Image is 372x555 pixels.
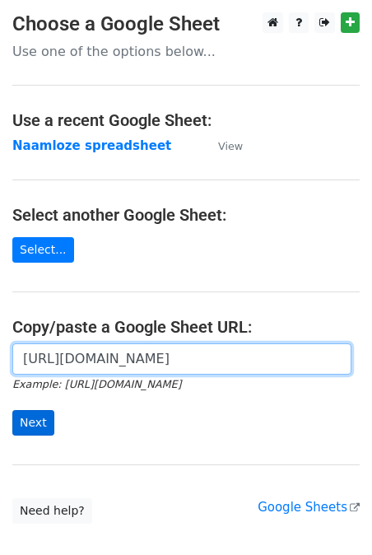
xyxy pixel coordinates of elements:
a: Select... [12,237,74,263]
h3: Choose a Google Sheet [12,12,360,36]
h4: Select another Google Sheet: [12,205,360,225]
a: View [202,138,243,153]
a: Naamloze spreadsheet [12,138,171,153]
h4: Use a recent Google Sheet: [12,110,360,130]
a: Google Sheets [258,500,360,515]
h4: Copy/paste a Google Sheet URL: [12,317,360,337]
input: Next [12,410,54,436]
small: View [218,140,243,152]
iframe: Chat Widget [290,476,372,555]
input: Paste your Google Sheet URL here [12,343,351,375]
div: Chatwidget [290,476,372,555]
small: Example: [URL][DOMAIN_NAME] [12,378,181,390]
p: Use one of the options below... [12,43,360,60]
a: Need help? [12,498,92,524]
